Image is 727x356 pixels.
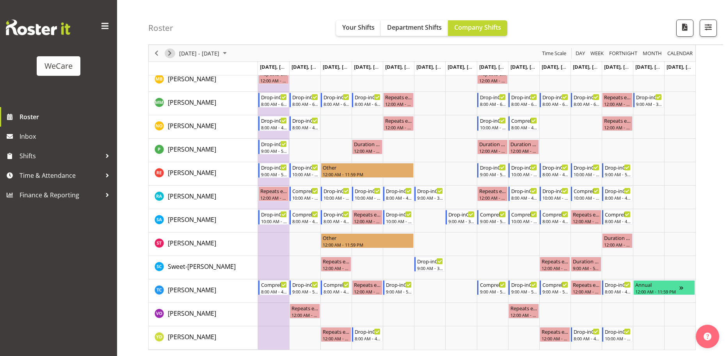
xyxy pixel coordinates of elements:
td: Torry Cobb resource [149,279,258,303]
div: 10:00 AM - 6:00 PM [292,195,318,201]
div: Sarah Abbott"s event - Comprehensive Consult 8-4 Begin From Tuesday, September 23, 2025 at 8:00:0... [290,210,320,225]
span: Roster [20,111,113,123]
div: Sarah Abbott"s event - Repeats every thursday - Sarah Abbott Begin From Thursday, September 25, 2... [352,210,382,225]
div: Repeats every [DATE] - [PERSON_NAME] [323,327,349,335]
div: Rachna Anderson"s event - Repeats every monday - Rachna Anderson Begin From Monday, September 22,... [258,186,289,201]
div: Drop-inCare 8-4 [574,327,599,335]
div: 12:00 AM - 11:59 PM [323,242,412,248]
span: Fortnight [608,48,638,58]
div: Repeats every [DATE] - [PERSON_NAME] [260,187,287,195]
div: 8:00 AM - 4:00 PM [355,335,380,342]
div: Sweet-Lin Chan"s event - Repeats every wednesday - Sweet-Lin Chan Begin From Wednesday, September... [321,257,351,272]
a: [PERSON_NAME] [168,98,216,107]
div: Yvonne Denny"s event - Drop-inCare 8-4 Begin From Thursday, September 25, 2025 at 8:00:00 AM GMT+... [352,327,382,342]
div: Torry Cobb"s event - Comprehensive Consult 9-5 Begin From Monday, September 29, 2025 at 9:00:00 A... [477,280,508,295]
span: Month [642,48,663,58]
div: Simone Turner"s event - Duration 23 hours - Simone Turner Begin From Friday, October 3, 2025 at 1... [602,233,633,248]
button: Next [165,48,175,58]
div: 12:00 AM - 11:59 PM [323,335,349,342]
div: Sarah Abbott"s event - Comprehensive Consult 8-4 Begin From Friday, October 3, 2025 at 8:00:00 AM... [602,210,633,225]
div: Duration 23 hours - [PERSON_NAME] [479,140,506,148]
button: Sep 22 - Oct 05, 2025 [178,48,230,58]
span: [PERSON_NAME] [168,239,216,247]
div: 8:00 AM - 4:00 PM [605,195,631,201]
div: Matthew Mckenzie"s event - Drop-inCare 8-6 Begin From Monday, September 29, 2025 at 8:00:00 AM GM... [477,93,508,107]
div: Matthew Mckenzie"s event - Repeats every friday - Matthew Mckenzie Begin From Friday, September 2... [383,93,414,107]
div: Drop-inCare 8-6 [261,93,287,101]
div: 10:00 AM - 6:00 PM [292,171,318,177]
span: Time & Attendance [20,170,101,181]
div: 12:00 AM - 11:59 PM [479,148,506,154]
div: 8:00 AM - 6:00 PM [324,101,349,107]
div: Comprehensive Consult 8-4 [292,210,318,218]
div: Next [163,45,176,61]
span: [PERSON_NAME] [168,122,216,130]
div: Matthew Mckenzie"s event - Drop-inCare 8-6 Begin From Wednesday, September 24, 2025 at 8:00:00 AM... [321,93,351,107]
div: Repeats every [DATE] - [PERSON_NAME] [292,304,318,312]
td: Victoria Oberzil resource [149,303,258,326]
span: Time Scale [541,48,567,58]
div: Previous [150,45,163,61]
span: [PERSON_NAME] [168,192,216,200]
div: Natasha Ottley"s event - Comprehensive Consult 8-4 Begin From Tuesday, September 30, 2025 at 8:00... [508,116,539,131]
div: 12:00 AM - 11:59 PM [354,218,380,224]
div: Drop-inCare 9-5 [605,163,631,171]
div: Natasha Ottley"s event - Repeats every friday - Natasha Ottley Begin From Friday, September 26, 2... [383,116,414,131]
button: Fortnight [608,48,639,58]
div: Repeats every [DATE] - Sweet-[PERSON_NAME] [542,257,568,265]
div: 12:00 AM - 11:59 PM [573,218,599,224]
span: Company Shifts [454,23,501,32]
a: [PERSON_NAME] [168,168,216,177]
div: 9:00 AM - 5:00 PM [261,148,287,154]
div: Matthew Mckenzie"s event - Repeats every friday - Matthew Mckenzie Begin From Friday, October 3, ... [602,93,633,107]
div: Rachna Anderson"s event - Repeats every monday - Rachna Anderson Begin From Monday, September 29,... [477,186,508,201]
div: 8:00 AM - 4:00 PM [386,195,412,201]
div: 9:00 AM - 5:00 PM [573,265,599,271]
div: Comprehensive Consult 8-4 [605,210,631,218]
div: 8:00 AM - 6:00 PM [261,101,287,107]
div: Drop-inCare 8-6 [480,93,506,101]
div: 10:00 AM - 6:00 PM [355,195,380,201]
div: 9:00 AM - 3:00 PM [417,195,443,201]
div: Natasha Ottley"s event - Drop-inCare 10-6 Begin From Monday, September 29, 2025 at 10:00:00 AM GM... [477,116,508,131]
div: Pooja Prabhu"s event - Duration 23 hours - Pooja Prabhu Begin From Tuesday, September 30, 2025 at... [508,140,539,154]
div: 9:00 AM - 5:00 PM [480,218,506,224]
div: Matthew Mckenzie"s event - Drop-inCare 8-6 Begin From Tuesday, September 23, 2025 at 8:00:00 AM G... [290,93,320,107]
div: 9:00 AM - 5:00 PM [605,171,631,177]
div: Matthew Mckenzie"s event - Drop-inCare 8-6 Begin From Monday, September 22, 2025 at 8:00:00 AM GM... [258,93,289,107]
div: 8:00 AM - 4:00 PM [261,288,287,295]
span: [PERSON_NAME] [168,309,216,318]
div: Torry Cobb"s event - Repeats every thursday - Torry Cobb Begin From Thursday, September 25, 2025 ... [352,280,382,295]
div: 9:00 AM - 3:00 PM [636,101,662,107]
div: Matthew Brewer"s event - Repeats every monday - Matthew Brewer Begin From Monday, September 22, 2... [258,69,289,84]
div: Rachna Anderson"s event - Drop-inCare 9-3 Begin From Saturday, September 27, 2025 at 9:00:00 AM G... [414,186,445,201]
div: 12:00 AM - 11:59 PM [604,101,631,107]
div: Sarah Abbott"s event - Comprehensive Consult 9-5 Begin From Monday, September 29, 2025 at 9:00:00... [477,210,508,225]
div: 10:00 AM - 6:00 PM [511,171,537,177]
div: 10:00 AM - 6:00 PM [386,218,412,224]
div: Natasha Ottley"s event - Drop-inCare 8-4 Begin From Monday, September 22, 2025 at 8:00:00 AM GMT+... [258,116,289,131]
div: Drop-inCare 10-6 [292,163,318,171]
div: 12:00 AM - 11:59 PM [385,101,412,107]
div: Drop-inCare 10-6 [261,210,287,218]
div: 8:00 AM - 4:00 PM [324,288,349,295]
div: 8:00 AM - 4:00 PM [261,124,287,131]
button: Company Shifts [448,20,507,36]
div: Rachna Anderson"s event - Drop-inCare 10-6 Begin From Wednesday, October 1, 2025 at 10:00:00 AM G... [540,186,570,201]
div: Pooja Prabhu"s event - Drop-inCare 9-5 Begin From Monday, September 22, 2025 at 9:00:00 AM GMT+12... [258,140,289,154]
td: Rachna Anderson resource [149,186,258,209]
div: 10:00 AM - 6:00 PM [324,195,349,201]
a: Sweet-[PERSON_NAME] [168,262,236,271]
div: Drop-inCare 8-4 [386,187,412,195]
div: Drop-inCare 10-6 [386,210,412,218]
div: Repeats every [DATE] - [PERSON_NAME] [385,116,412,124]
div: 8:00 AM - 4:00 PM [511,124,537,131]
div: Drop-inCare 8-6 [574,93,599,101]
div: 8:00 AM - 4:00 PM [574,335,599,342]
div: Comprehensive Consult 8-4 [324,281,349,288]
div: Rachna Anderson"s event - Drop-inCare 8-4 Begin From Friday, September 26, 2025 at 8:00:00 AM GMT... [383,186,414,201]
div: Sarah Abbott"s event - Comprehensive Consult 10-6 Begin From Tuesday, September 30, 2025 at 10:00... [508,210,539,225]
div: Repeats every [DATE] - [PERSON_NAME] [479,187,506,195]
div: Sarah Abbott"s event - Drop-inCare 10-6 Begin From Friday, September 26, 2025 at 10:00:00 AM GMT+... [383,210,414,225]
div: Duration 8 hours - Sweet-[PERSON_NAME] [573,257,599,265]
